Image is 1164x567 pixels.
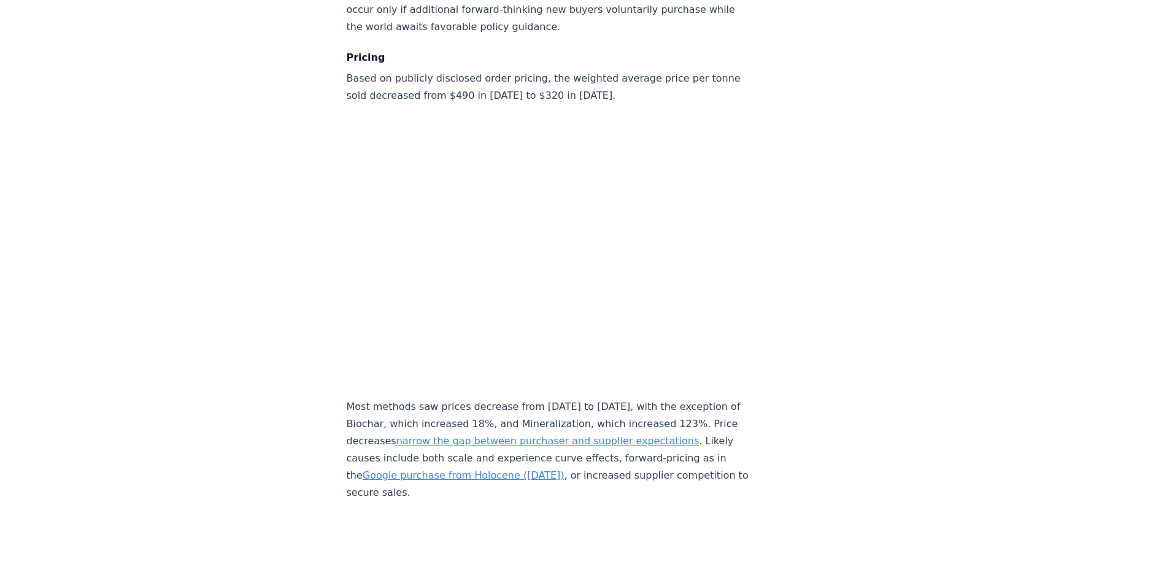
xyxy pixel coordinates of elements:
[347,398,753,501] p: Most methods saw prices decrease from [DATE] to [DATE], with the exception of Biochar, which incr...
[347,50,753,65] h4: Pricing
[347,70,753,104] p: Based on publicly disclosed order pricing, the weighted average price per tonne sold decreased fr...
[396,435,700,447] a: narrow the gap between purchaser and supplier expectations
[363,469,565,481] a: Google purchase from Holocene ([DATE])
[347,117,753,386] iframe: Column Chart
